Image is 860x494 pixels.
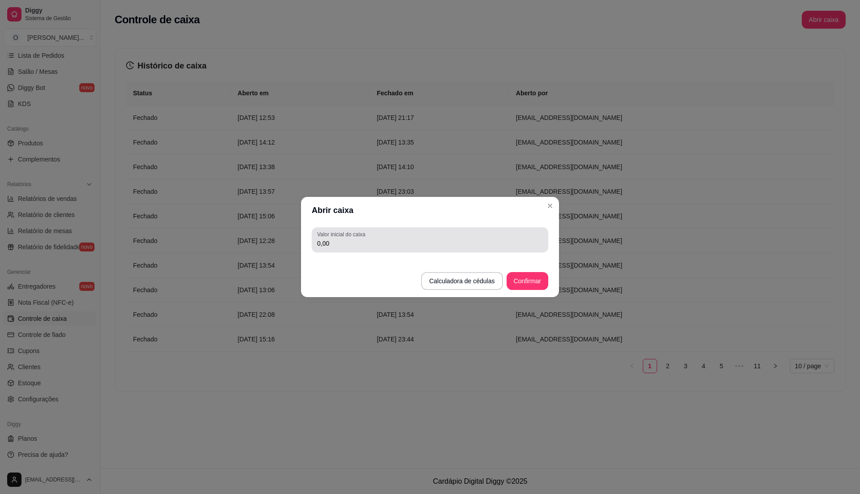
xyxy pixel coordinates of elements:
button: Close [543,199,557,213]
label: Valor inicial do caixa [317,230,368,238]
button: Confirmar [507,272,548,290]
button: Calculadora de cédulas [421,272,503,290]
input: Valor inicial do caixa [317,239,543,248]
header: Abrir caixa [301,197,559,224]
